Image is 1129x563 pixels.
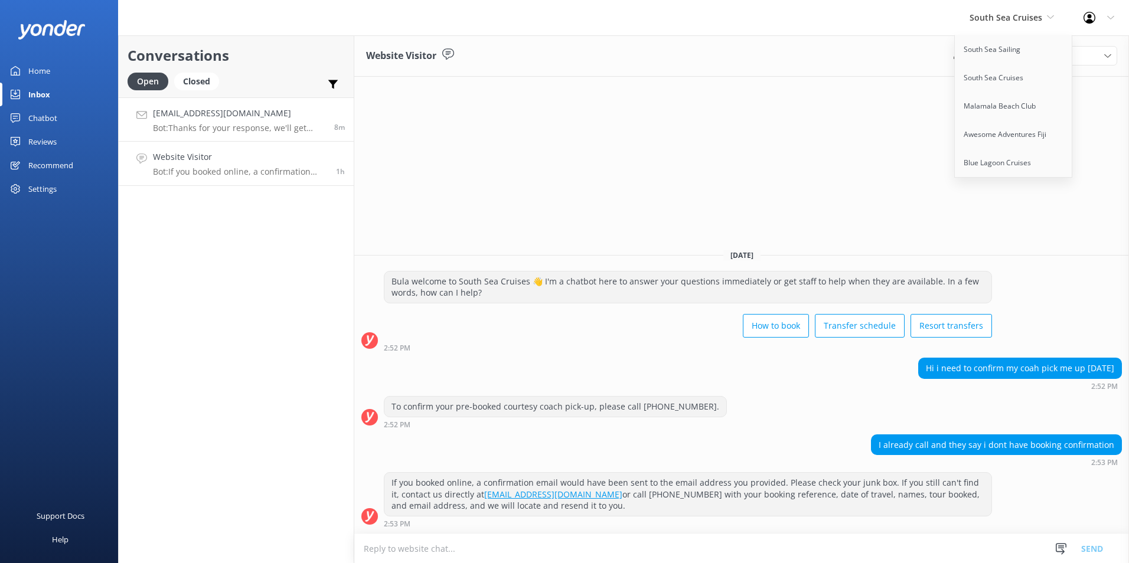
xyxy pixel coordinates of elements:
div: Hi i need to confirm my coah pick me up [DATE] [919,358,1121,378]
div: Closed [174,73,219,90]
a: Awesome Adventures Fiji [955,120,1073,149]
div: Open [128,73,168,90]
h2: Conversations [128,44,345,67]
a: South Sea Sailing [955,35,1073,64]
span: Aug 21 2025 03:57pm (UTC +12:00) Pacific/Auckland [334,122,345,132]
div: Recommend [28,153,73,177]
a: [EMAIL_ADDRESS][DOMAIN_NAME] [484,489,622,500]
strong: 2:52 PM [384,421,410,428]
div: Bula welcome to South Sea Cruises 👋 I'm a chatbot here to answer your questions immediately or ge... [384,271,991,303]
a: Open [128,74,174,87]
div: Aug 21 2025 02:52pm (UTC +12:00) Pacific/Auckland [384,343,992,352]
div: To confirm your pre-booked courtesy coach pick-up, please call [PHONE_NUMBER]. [384,397,726,417]
img: yonder-white-logo.png [18,20,86,40]
div: Aug 21 2025 02:53pm (UTC +12:00) Pacific/Auckland [384,519,992,528]
div: Reviews [28,130,57,153]
div: Inbox [28,83,50,106]
h4: Website Visitor [153,150,327,163]
span: South Sea Cruises [970,12,1042,23]
button: Resort transfers [911,314,992,338]
strong: 2:53 PM [384,521,410,528]
div: Aug 21 2025 02:53pm (UTC +12:00) Pacific/Auckland [871,458,1122,466]
div: I already call and they say i dont have booking confirmation [872,435,1121,455]
div: Aug 21 2025 02:52pm (UTC +12:00) Pacific/Auckland [384,420,727,428]
a: Closed [174,74,225,87]
div: Chatbot [28,106,57,130]
a: Malamala Beach Club [955,92,1073,120]
a: Blue Lagoon Cruises [955,149,1073,177]
a: South Sea Cruises [955,64,1073,92]
h3: Website Visitor [366,48,436,64]
p: Bot: If you booked online, a confirmation email would have been sent to the email address you pro... [153,166,327,177]
p: Bot: Thanks for your response, we'll get back to you as soon as we can during opening hours. [153,123,325,133]
div: Aug 21 2025 02:52pm (UTC +12:00) Pacific/Auckland [918,382,1122,390]
div: Settings [28,177,57,201]
strong: 2:52 PM [1091,383,1118,390]
div: Home [28,59,50,83]
div: Help [52,528,68,551]
strong: 2:53 PM [1091,459,1118,466]
span: [DATE] [723,250,761,260]
a: [EMAIL_ADDRESS][DOMAIN_NAME]Bot:Thanks for your response, we'll get back to you as soon as we can... [119,97,354,142]
button: How to book [743,314,809,338]
a: Website VisitorBot:If you booked online, a confirmation email would have been sent to the email a... [119,142,354,186]
div: Support Docs [37,504,84,528]
strong: 2:52 PM [384,345,410,352]
span: Aug 21 2025 02:53pm (UTC +12:00) Pacific/Auckland [336,166,345,176]
h4: [EMAIL_ADDRESS][DOMAIN_NAME] [153,107,325,120]
button: Transfer schedule [815,314,905,338]
div: If you booked online, a confirmation email would have been sent to the email address you provided... [384,473,991,516]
